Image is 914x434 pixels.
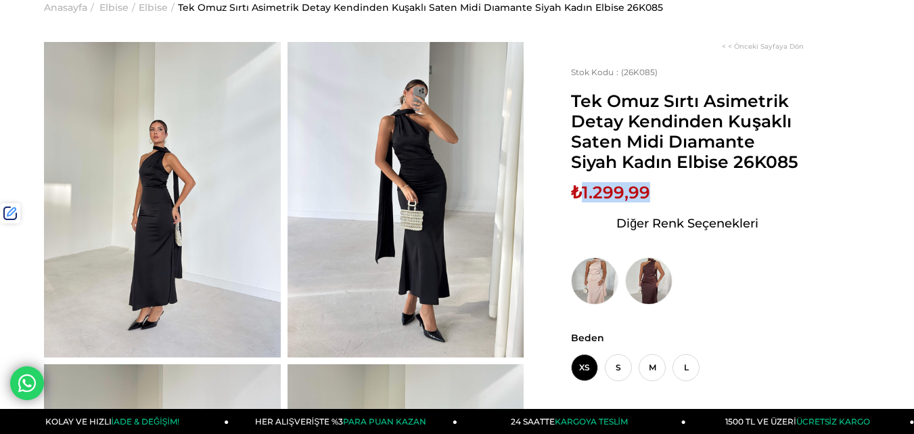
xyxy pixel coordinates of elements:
span: M [639,354,666,381]
img: Tek Omuz Sırtı Asimetrik Detay Kendinden Kuşaklı Saten Midi Dıamante Taş Kadın Elbise 26K085 [571,257,618,305]
span: Stok Kodu [571,67,621,77]
a: KOLAY VE HIZLIİADE & DEĞİŞİM! [1,409,229,434]
span: PARA PUAN KAZAN [343,416,426,427]
a: < < Önceki Sayfaya Dön [722,42,804,51]
img: Dıamante Elbise 26K085 [44,42,281,357]
a: HER ALIŞVERİŞTE %3PARA PUAN KAZAN [229,409,457,434]
span: XS [571,354,598,381]
span: KARGOYA TESLİM [555,416,628,427]
span: ÜCRETSİZ KARGO [796,416,870,427]
a: 24 SAATTEKARGOYA TESLİM [457,409,686,434]
span: Beden [571,332,804,344]
span: İADE & DEĞİŞİM! [112,416,179,427]
span: S [605,354,632,381]
span: ₺1.299,99 [571,182,650,202]
span: Tek Omuz Sırtı Asimetrik Detay Kendinden Kuşaklı Saten Midi Dıamante Siyah Kadın Elbise 26K085 [571,91,804,172]
img: Tek Omuz Sırtı Asimetrik Detay Kendinden Kuşaklı Saten Midi Dıamante Kahve Kadın Elbise 26K085 [625,257,672,305]
span: Diğer Renk Seçenekleri [616,213,758,234]
img: Dıamante Elbise 26K085 [288,42,524,357]
span: (26K085) [571,67,658,77]
span: L [672,354,700,381]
